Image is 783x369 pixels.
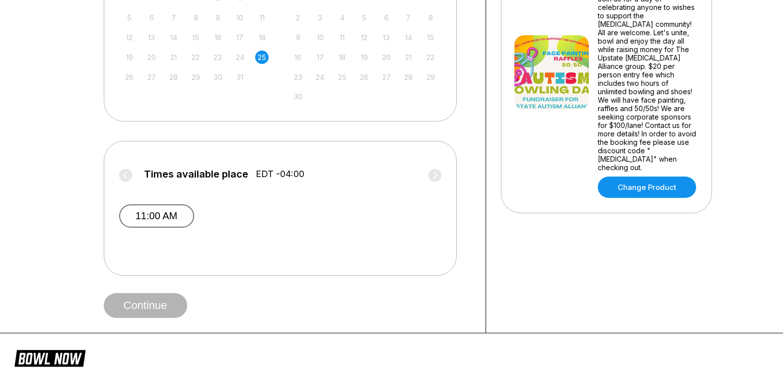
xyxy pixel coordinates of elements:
div: Not available Thursday, November 20th, 2025 [380,51,393,64]
div: Not available Tuesday, October 21st, 2025 [167,51,180,64]
div: Not available Thursday, October 9th, 2025 [211,11,224,24]
div: Not available Wednesday, November 5th, 2025 [357,11,371,24]
div: Not available Thursday, October 16th, 2025 [211,31,224,44]
div: Not available Monday, November 10th, 2025 [313,31,327,44]
div: Not available Thursday, November 27th, 2025 [380,70,393,84]
div: Not available Tuesday, October 7th, 2025 [167,11,180,24]
div: Not available Saturday, October 18th, 2025 [255,31,269,44]
div: Not available Friday, October 24th, 2025 [233,51,247,64]
div: Not available Tuesday, October 14th, 2025 [167,31,180,44]
div: Not available Friday, October 31st, 2025 [233,70,247,84]
div: Not available Tuesday, October 28th, 2025 [167,70,180,84]
div: Not available Wednesday, October 22nd, 2025 [189,51,203,64]
div: Not available Friday, October 17th, 2025 [233,31,247,44]
div: Not available Monday, October 27th, 2025 [145,70,158,84]
div: Not available Saturday, November 15th, 2025 [424,31,437,44]
div: Not available Saturday, October 11th, 2025 [255,11,269,24]
span: Times available place [144,169,248,180]
div: Not available Sunday, November 16th, 2025 [291,51,305,64]
div: Not available Wednesday, October 15th, 2025 [189,31,203,44]
div: Not available Saturday, November 29th, 2025 [424,70,437,84]
div: Not available Thursday, November 13th, 2025 [380,31,393,44]
div: Not available Sunday, November 9th, 2025 [291,31,305,44]
div: Not available Monday, October 20th, 2025 [145,51,158,64]
div: Not available Tuesday, November 25th, 2025 [336,70,349,84]
div: Not available Sunday, October 26th, 2025 [123,70,136,84]
div: Not available Saturday, November 8th, 2025 [424,11,437,24]
div: Not available Wednesday, October 8th, 2025 [189,11,203,24]
div: Not available Tuesday, November 4th, 2025 [336,11,349,24]
div: Not available Friday, November 7th, 2025 [402,11,415,24]
div: Not available Monday, November 17th, 2025 [313,51,327,64]
div: Not available Thursday, October 23rd, 2025 [211,51,224,64]
span: EDT -04:00 [256,169,304,180]
div: Choose Saturday, October 25th, 2025 [255,51,269,64]
div: Not available Thursday, November 6th, 2025 [380,11,393,24]
div: Not available Monday, November 24th, 2025 [313,70,327,84]
div: Not available Wednesday, November 26th, 2025 [357,70,371,84]
div: Not available Tuesday, November 18th, 2025 [336,51,349,64]
div: Not available Thursday, October 30th, 2025 [211,70,224,84]
button: 11:00 AM [119,204,194,228]
a: Change Product [598,177,696,198]
div: Not available Sunday, November 23rd, 2025 [291,70,305,84]
div: Not available Sunday, November 2nd, 2025 [291,11,305,24]
div: Not available Saturday, November 22nd, 2025 [424,51,437,64]
div: Not available Tuesday, November 11th, 2025 [336,31,349,44]
div: Not available Friday, October 10th, 2025 [233,11,247,24]
div: Not available Sunday, November 30th, 2025 [291,90,305,103]
div: Not available Wednesday, November 19th, 2025 [357,51,371,64]
div: Not available Friday, November 21st, 2025 [402,51,415,64]
div: Not available Monday, October 6th, 2025 [145,11,158,24]
div: Not available Sunday, October 19th, 2025 [123,51,136,64]
div: Not available Friday, November 14th, 2025 [402,31,415,44]
div: Not available Monday, October 13th, 2025 [145,31,158,44]
div: Not available Friday, November 28th, 2025 [402,70,415,84]
div: Not available Sunday, October 5th, 2025 [123,11,136,24]
div: Not available Monday, November 3rd, 2025 [313,11,327,24]
div: Not available Wednesday, November 12th, 2025 [357,31,371,44]
div: Not available Wednesday, October 29th, 2025 [189,70,203,84]
img: Autism Alliance Fundraiser [514,35,589,110]
div: Not available Sunday, October 12th, 2025 [123,31,136,44]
